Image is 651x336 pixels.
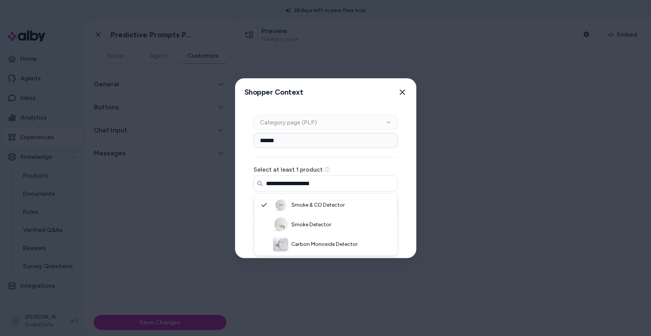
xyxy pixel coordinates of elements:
button: Submit [254,224,290,239]
img: Smoke Detector [273,217,288,232]
label: Select at least 1 product [254,166,323,172]
h2: Shopper Context [241,84,303,100]
span: Smoke Detector [291,221,331,228]
span: Carbon Monoxide Detector [291,240,358,248]
img: Smoke & CO Detector [273,197,288,212]
img: Carbon Monoxide Detector [273,236,288,252]
span: Smoke & CO Detector [291,201,345,209]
